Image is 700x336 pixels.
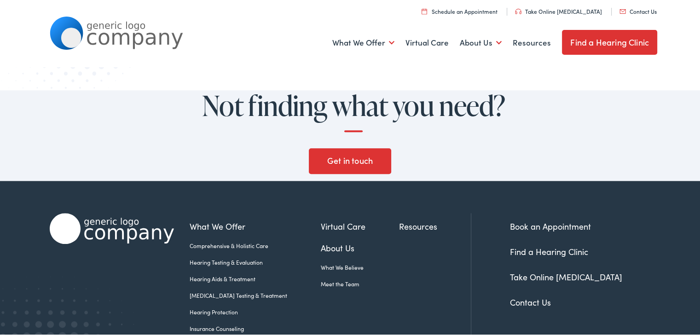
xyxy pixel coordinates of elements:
img: Alpaca Audiology [50,211,174,242]
a: Comprehensive & Holistic Care [190,240,321,248]
a: Get in touch [309,146,391,172]
a: About Us [321,240,399,252]
a: Meet the Team [321,278,399,286]
a: Take Online [MEDICAL_DATA] [510,269,622,281]
a: Resources [399,218,471,231]
a: Find a Hearing Clinic [562,28,657,53]
a: Find a Hearing Clinic [510,244,588,255]
h2: Not finding what you need? [188,88,519,130]
img: utility icon [422,6,427,12]
a: Insurance Counseling [190,323,321,331]
a: Hearing Testing & Evaluation [190,256,321,265]
a: Hearing Aids & Treatment [190,273,321,281]
img: utility icon [619,7,626,12]
a: Book an Appointment [510,219,591,230]
a: Virtual Care [321,218,399,231]
a: Take Online [MEDICAL_DATA] [515,6,602,13]
a: About Us [460,24,502,58]
a: What We Offer [190,218,321,231]
a: What We Offer [332,24,394,58]
a: [MEDICAL_DATA] Testing & Treatment [190,290,321,298]
a: Schedule an Appointment [422,6,498,13]
a: Virtual Care [405,24,449,58]
a: What We Believe [321,261,399,270]
img: utility icon [515,7,521,12]
a: Contact Us [510,295,551,306]
a: Contact Us [619,6,657,13]
a: Hearing Protection [190,306,321,314]
a: Resources [513,24,551,58]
